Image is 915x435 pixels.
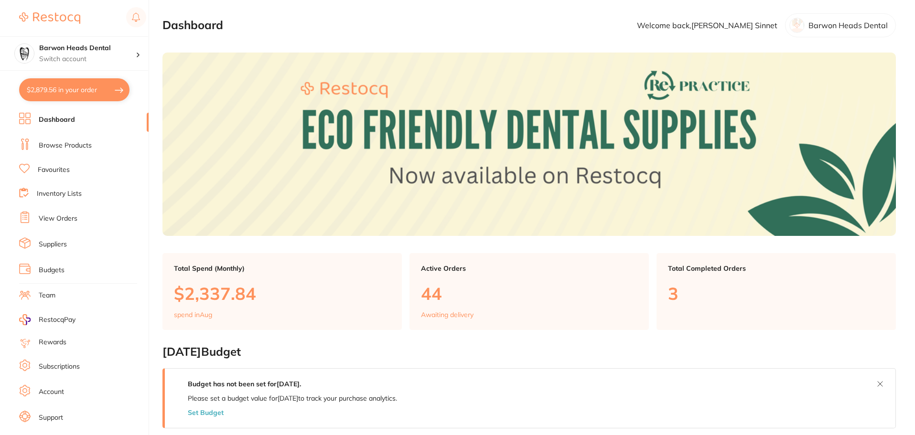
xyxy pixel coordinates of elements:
a: Support [39,413,63,423]
h4: Barwon Heads Dental [39,43,136,53]
p: spend in Aug [174,311,212,318]
a: Account [39,387,64,397]
a: Suppliers [39,240,67,249]
p: Total Completed Orders [668,265,884,272]
img: RestocqPay [19,314,31,325]
a: Total Spend (Monthly)$2,337.84spend inAug [162,253,402,330]
a: Budgets [39,265,65,275]
a: Restocq Logo [19,7,80,29]
button: $2,879.56 in your order [19,78,129,101]
h2: [DATE] Budget [162,345,896,359]
a: Favourites [38,165,70,175]
p: Awaiting delivery [421,311,474,318]
a: Team [39,291,55,300]
p: 3 [668,284,884,303]
a: Rewards [39,338,66,347]
a: Subscriptions [39,362,80,371]
a: Dashboard [39,115,75,125]
a: RestocqPay [19,314,75,325]
span: RestocqPay [39,315,75,325]
strong: Budget has not been set for [DATE] . [188,380,301,388]
a: Browse Products [39,141,92,150]
p: $2,337.84 [174,284,390,303]
img: Restocq Logo [19,12,80,24]
a: Active Orders44Awaiting delivery [409,253,649,330]
p: Active Orders [421,265,637,272]
p: Switch account [39,54,136,64]
a: View Orders [39,214,77,223]
img: Dashboard [162,53,896,236]
p: 44 [421,284,637,303]
button: Set Budget [188,409,224,416]
p: Please set a budget value for [DATE] to track your purchase analytics. [188,394,397,402]
p: Welcome back, [PERSON_NAME] Sinnet [637,21,777,30]
p: Barwon Heads Dental [808,21,888,30]
a: Total Completed Orders3 [657,253,896,330]
h2: Dashboard [162,19,223,32]
img: Barwon Heads Dental [15,44,34,63]
p: Total Spend (Monthly) [174,265,390,272]
a: Inventory Lists [37,189,82,199]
